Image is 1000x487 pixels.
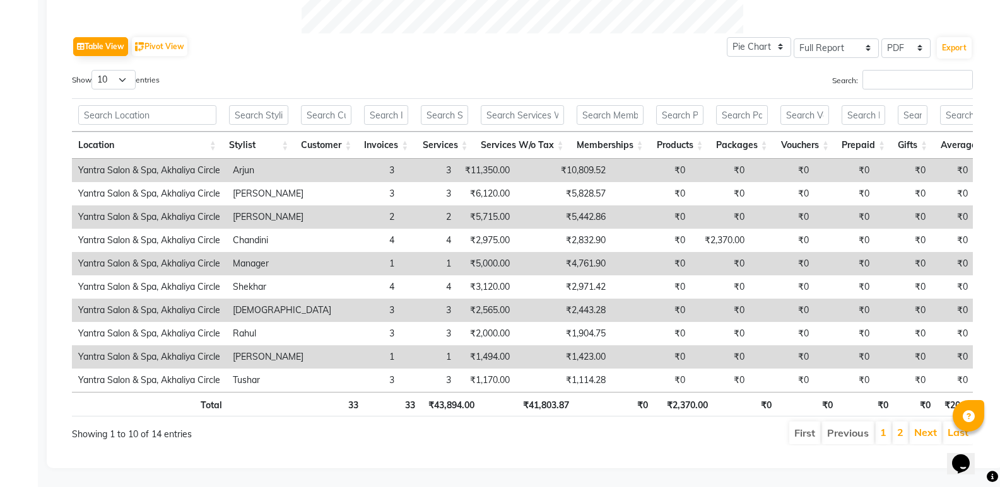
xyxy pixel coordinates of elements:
input: Search Products [656,105,703,125]
th: Gifts: activate to sort column ascending [891,132,934,159]
th: 33 [365,392,421,416]
td: ₹0 [751,229,815,252]
td: ₹0 [691,252,751,275]
td: Yantra Salon & Spa, Akhaliya Circle [72,345,226,369]
td: ₹0 [612,322,691,345]
input: Search Invoices [364,105,408,125]
a: Last [948,426,968,438]
td: Yantra Salon & Spa, Akhaliya Circle [72,299,226,322]
input: Search Customer [301,105,351,125]
td: 1 [338,345,401,369]
td: ₹5,828.57 [516,182,612,205]
td: ₹0 [815,182,876,205]
td: 3 [401,159,457,182]
th: Products: activate to sort column ascending [650,132,710,159]
td: 1 [401,345,457,369]
td: 3 [338,182,401,205]
td: ₹0 [691,345,751,369]
td: ₹0 [876,182,932,205]
td: Arjun [226,159,338,182]
td: 1 [338,252,401,275]
td: ₹2,565.00 [457,299,516,322]
td: ₹1,423.00 [516,345,612,369]
td: ₹0 [815,205,876,229]
td: Tushar [226,369,338,392]
th: Prepaid: activate to sort column ascending [835,132,891,159]
td: ₹2,000.00 [457,322,516,345]
td: ₹0 [751,345,815,369]
td: ₹0 [876,205,932,229]
td: Yantra Salon & Spa, Akhaliya Circle [72,322,226,345]
th: ₹43,894.00 [421,392,481,416]
td: Rahul [226,322,338,345]
td: ₹0 [932,159,974,182]
input: Search Average [940,105,987,125]
td: ₹0 [612,205,691,229]
input: Search Services [421,105,468,125]
td: ₹0 [815,322,876,345]
td: ₹0 [876,369,932,392]
td: Yantra Salon & Spa, Akhaliya Circle [72,252,226,275]
td: ₹1,114.28 [516,369,612,392]
td: 3 [401,369,457,392]
td: 1 [401,252,457,275]
input: Search Stylist [229,105,288,125]
input: Search Memberships [577,105,644,125]
td: ₹0 [691,322,751,345]
td: [DEMOGRAPHIC_DATA] [226,299,338,322]
a: 2 [897,426,903,438]
td: ₹0 [612,229,691,252]
td: 3 [401,299,457,322]
div: Showing 1 to 10 of 14 entries [72,420,437,441]
td: 4 [401,275,457,299]
td: ₹0 [815,275,876,299]
label: Show entries [72,70,160,89]
input: Search Vouchers [780,105,829,125]
td: ₹6,120.00 [457,182,516,205]
td: ₹0 [876,299,932,322]
th: Location: activate to sort column ascending [72,132,223,159]
td: ₹0 [612,252,691,275]
th: Stylist: activate to sort column ascending [223,132,295,159]
input: Search Gifts [898,105,927,125]
td: Yantra Salon & Spa, Akhaliya Circle [72,205,226,229]
td: 3 [338,369,401,392]
td: ₹0 [932,182,974,205]
th: ₹2,370.00 [654,392,714,416]
td: ₹5,442.86 [516,205,612,229]
td: 3 [338,159,401,182]
iframe: chat widget [947,437,987,474]
td: ₹3,120.00 [457,275,516,299]
td: ₹0 [751,322,815,345]
td: ₹0 [612,299,691,322]
button: Pivot View [132,37,187,56]
td: ₹0 [751,299,815,322]
td: 4 [401,229,457,252]
select: Showentries [91,70,136,89]
td: Yantra Salon & Spa, Akhaliya Circle [72,159,226,182]
td: ₹0 [876,345,932,369]
th: ₹0 [895,392,937,416]
td: Yantra Salon & Spa, Akhaliya Circle [72,369,226,392]
td: ₹0 [932,229,974,252]
td: ₹1,170.00 [457,369,516,392]
td: ₹0 [815,299,876,322]
td: ₹0 [691,182,751,205]
th: 33 [302,392,365,416]
td: [PERSON_NAME] [226,345,338,369]
button: Table View [73,37,128,56]
input: Search Prepaid [842,105,885,125]
td: ₹0 [691,159,751,182]
td: ₹0 [815,159,876,182]
th: Vouchers: activate to sort column ascending [774,132,835,159]
td: ₹0 [932,299,974,322]
td: ₹0 [932,252,974,275]
td: ₹0 [612,275,691,299]
th: ₹0 [839,392,895,416]
td: 3 [338,322,401,345]
a: Next [914,426,937,438]
td: ₹0 [612,369,691,392]
input: Search Packages [716,105,768,125]
td: ₹0 [815,252,876,275]
td: 4 [338,229,401,252]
